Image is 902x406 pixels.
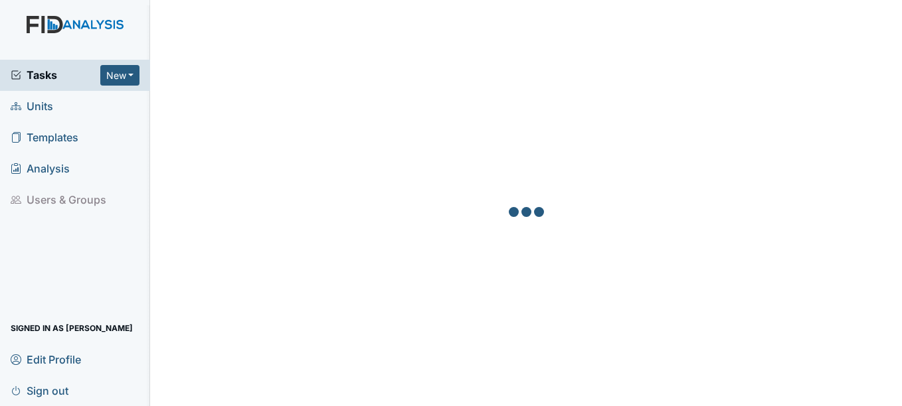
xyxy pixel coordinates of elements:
[11,127,78,148] span: Templates
[100,65,140,86] button: New
[11,380,68,401] span: Sign out
[11,159,70,179] span: Analysis
[11,96,53,117] span: Units
[11,349,81,370] span: Edit Profile
[11,67,100,83] a: Tasks
[11,318,133,338] span: Signed in as [PERSON_NAME]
